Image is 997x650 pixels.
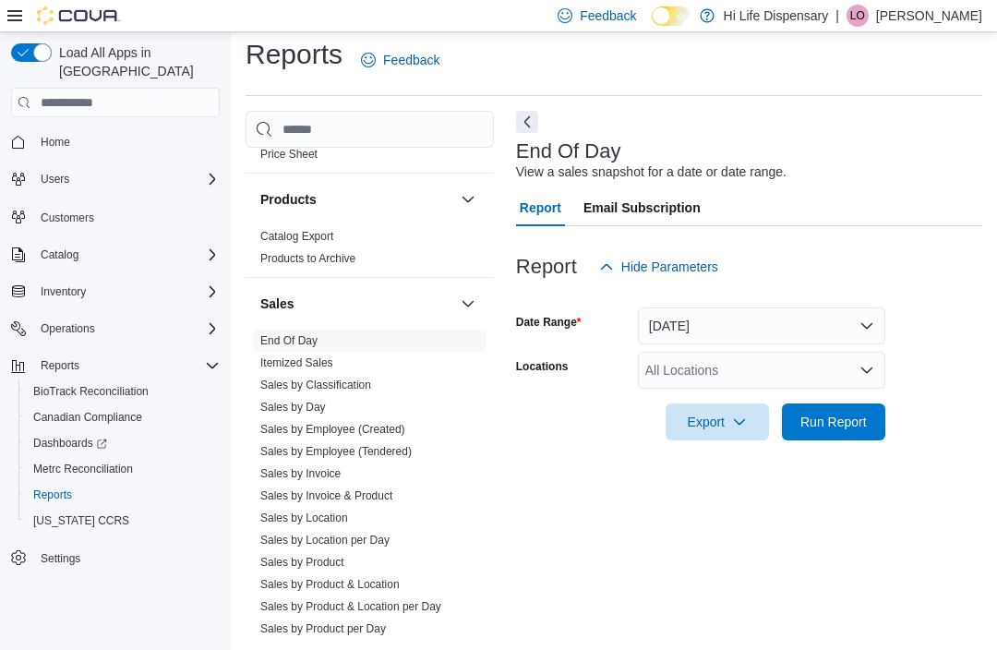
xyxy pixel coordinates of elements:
button: BioTrack Reconciliation [18,379,227,404]
a: Settings [33,548,88,570]
span: Reports [26,484,220,506]
a: Sales by Employee (Created) [260,423,405,436]
a: Sales by Classification [260,379,371,391]
span: Report [520,189,561,226]
span: Users [33,168,220,190]
button: Operations [33,318,102,340]
a: Dashboards [18,430,227,456]
button: Products [457,188,479,211]
span: Catalog [33,244,220,266]
button: Settings [4,545,227,572]
span: Settings [41,551,80,566]
span: Hide Parameters [621,258,718,276]
span: Users [41,172,69,187]
span: Settings [33,547,220,570]
h1: Reports [246,36,342,73]
button: Users [33,168,77,190]
a: Customers [33,207,102,229]
span: Dashboards [33,436,107,451]
a: Reports [26,484,79,506]
span: Email Subscription [583,189,701,226]
h3: Report [516,256,577,278]
button: Inventory [33,281,93,303]
nav: Complex example [11,121,220,620]
button: Sales [457,293,479,315]
button: Users [4,166,227,192]
span: Home [41,135,70,150]
a: Dashboards [26,432,114,454]
span: Operations [41,321,95,336]
button: Next [516,111,538,133]
span: Feedback [383,51,439,69]
button: Canadian Compliance [18,404,227,430]
span: Feedback [580,6,636,25]
span: Customers [41,211,94,225]
h3: Products [260,190,317,209]
button: Customers [4,203,227,230]
h3: Sales [260,295,294,313]
span: Customers [33,205,220,228]
div: Lori Oropeza [847,5,869,27]
a: Itemized Sales [260,356,333,369]
div: Products [246,225,494,277]
button: Catalog [4,242,227,268]
a: Sales by Employee (Tendered) [260,445,412,458]
a: BioTrack Reconciliation [26,380,156,403]
span: Load All Apps in [GEOGRAPHIC_DATA] [52,43,220,80]
button: [US_STATE] CCRS [18,508,227,534]
button: Products [260,190,453,209]
a: Metrc Reconciliation [26,458,140,480]
span: Run Report [800,413,867,431]
h3: End Of Day [516,140,621,162]
span: Inventory [33,281,220,303]
a: Products to Archive [260,252,355,265]
button: Reports [4,353,227,379]
div: Pricing [246,143,494,173]
a: Sales by Day [260,401,326,414]
button: Open list of options [859,363,874,378]
label: Locations [516,359,569,374]
input: Dark Mode [652,6,691,26]
div: View a sales snapshot for a date or date range. [516,162,787,182]
p: | [835,5,839,27]
p: Hi Life Dispensary [724,5,829,27]
button: Inventory [4,279,227,305]
button: Home [4,128,227,155]
button: Catalog [33,244,86,266]
img: Cova [37,6,120,25]
span: Catalog [41,247,78,262]
a: Sales by Product per Day [260,622,386,635]
span: Dashboards [26,432,220,454]
a: Sales by Location [260,512,348,524]
span: Washington CCRS [26,510,220,532]
button: Run Report [782,403,885,440]
span: LO [850,5,865,27]
span: Metrc Reconciliation [26,458,220,480]
a: Sales by Product & Location per Day [260,600,441,613]
button: Hide Parameters [592,248,726,285]
a: Sales by Invoice & Product [260,489,392,502]
span: BioTrack Reconciliation [26,380,220,403]
span: Canadian Compliance [33,410,142,425]
button: Operations [4,316,227,342]
button: Sales [260,295,453,313]
button: Export [666,403,769,440]
button: Reports [33,355,87,377]
button: Metrc Reconciliation [18,456,227,482]
button: Reports [18,482,227,508]
div: Sales [246,330,494,647]
a: Price Sheet [260,148,318,161]
a: Feedback [354,42,447,78]
span: Canadian Compliance [26,406,220,428]
span: Operations [33,318,220,340]
a: Sales by Invoice [260,467,341,480]
a: Sales by Location per Day [260,534,390,547]
button: [DATE] [638,307,885,344]
span: Metrc Reconciliation [33,462,133,476]
a: [US_STATE] CCRS [26,510,137,532]
span: Home [33,130,220,153]
span: Dark Mode [652,26,653,27]
span: Reports [41,358,79,373]
span: [US_STATE] CCRS [33,513,129,528]
a: Sales by Product [260,556,344,569]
